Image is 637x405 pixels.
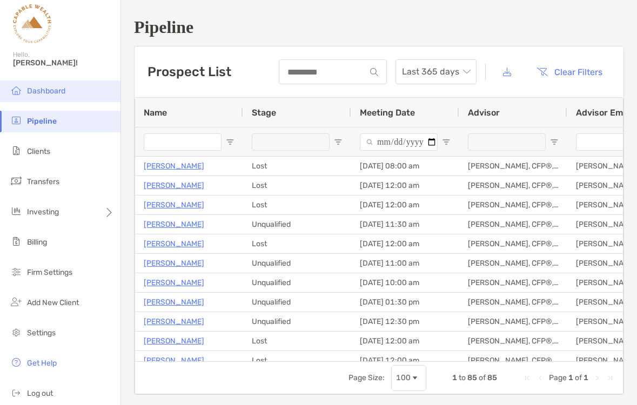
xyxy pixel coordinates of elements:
span: Billing [27,238,47,247]
div: Page Size: [348,373,385,382]
span: Get Help [27,359,57,368]
div: Unqualified [243,293,351,312]
span: Dashboard [27,86,65,96]
div: Previous Page [536,374,545,382]
span: 1 [452,373,457,382]
span: of [479,373,486,382]
div: [DATE] 11:30 am [351,215,459,234]
div: Unqualified [243,273,351,292]
div: [PERSON_NAME], CFP®, CIMA, CEPA [459,332,567,350]
a: [PERSON_NAME] [144,198,204,212]
span: Advisor Email [576,107,632,118]
span: Pipeline [27,117,57,126]
span: Log out [27,389,53,398]
div: [PERSON_NAME], CFP®, CIMA, CEPA [459,215,567,234]
a: [PERSON_NAME] [144,218,204,231]
h1: Pipeline [134,17,624,37]
div: Lost [243,351,351,370]
div: [PERSON_NAME], CFP®, CIMA, CEPA [459,254,567,273]
p: [PERSON_NAME] [144,179,204,192]
div: [DATE] 12:00 am [351,332,459,350]
button: Open Filter Menu [550,138,559,146]
div: Page Size [391,365,426,391]
div: Unqualified [243,312,351,331]
div: [DATE] 12:00 am [351,195,459,214]
span: Meeting Date [360,107,415,118]
div: [DATE] 12:30 pm [351,312,459,331]
button: Open Filter Menu [226,138,234,146]
span: 85 [467,373,477,382]
a: [PERSON_NAME] [144,295,204,309]
button: Clear Filters [528,60,611,84]
img: get-help icon [10,356,23,369]
div: Lost [243,332,351,350]
div: [PERSON_NAME], CFP®, CIMA, CEPA [459,273,567,292]
span: Clients [27,147,50,156]
a: [PERSON_NAME] [144,256,204,270]
div: 100 [396,373,411,382]
div: [DATE] 01:30 pm [351,293,459,312]
img: Zoe Logo [13,4,51,43]
div: [PERSON_NAME], CFP®, CIMA, CEPA [459,176,567,195]
div: Lost [243,234,351,253]
img: pipeline icon [10,114,23,127]
span: Name [144,107,167,118]
button: Open Filter Menu [442,138,451,146]
button: Open Filter Menu [334,138,343,146]
div: [DATE] 12:00 am [351,351,459,370]
div: Last Page [606,374,614,382]
span: 1 [568,373,573,382]
span: Firm Settings [27,268,72,277]
div: [DATE] 11:00 am [351,254,459,273]
span: Last 365 days [402,60,470,84]
img: transfers icon [10,174,23,187]
a: [PERSON_NAME] [144,315,204,328]
span: [PERSON_NAME]! [13,58,114,67]
div: [DATE] 08:00 am [351,157,459,175]
div: Unqualified [243,254,351,273]
div: [DATE] 12:00 am [351,234,459,253]
span: to [459,373,466,382]
span: Investing [27,207,59,217]
span: Advisor [468,107,500,118]
img: logout icon [10,386,23,399]
div: [PERSON_NAME], CFP®, CIMA, CEPA [459,157,567,175]
span: Stage [252,107,276,118]
a: [PERSON_NAME] [144,276,204,289]
input: Name Filter Input [144,133,222,151]
h3: Prospect List [147,64,231,79]
img: settings icon [10,326,23,339]
a: [PERSON_NAME] [144,334,204,348]
img: add_new_client icon [10,295,23,308]
div: [PERSON_NAME], CFP®, CIMA, CEPA [459,195,567,214]
div: First Page [523,374,532,382]
div: [DATE] 10:00 am [351,273,459,292]
div: Lost [243,157,351,175]
img: dashboard icon [10,84,23,97]
a: [PERSON_NAME] [144,237,204,251]
div: Lost [243,195,351,214]
img: input icon [370,68,378,76]
span: 85 [487,373,497,382]
div: [PERSON_NAME], CFP®, CIMA, CEPA [459,293,567,312]
div: [PERSON_NAME], CFP®, CIMA, CEPA [459,312,567,331]
span: Settings [27,328,56,337]
span: Add New Client [27,298,79,307]
div: [PERSON_NAME], CFP®, CIMA, CEPA [459,351,567,370]
div: Unqualified [243,215,351,234]
span: Transfers [27,177,59,186]
input: Meeting Date Filter Input [360,133,438,151]
a: [PERSON_NAME] [144,159,204,173]
span: of [575,373,582,382]
div: Lost [243,176,351,195]
div: [DATE] 12:00 am [351,176,459,195]
img: investing icon [10,205,23,218]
